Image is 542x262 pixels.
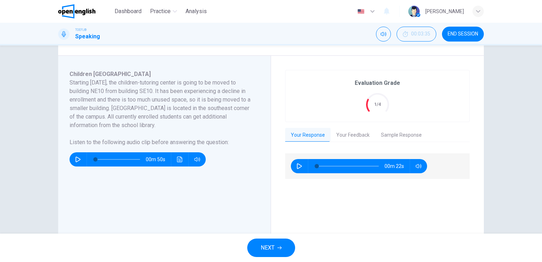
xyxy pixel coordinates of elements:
h6: Listen to the following audio clip before answering the question : [70,138,251,147]
span: Children [GEOGRAPHIC_DATA] [70,71,151,77]
span: TOEFL® [75,27,87,32]
span: 00m 50s [146,152,171,167]
img: OpenEnglish logo [58,4,95,18]
div: Mute [376,27,391,42]
button: Your Feedback [331,128,375,143]
img: en [356,9,365,14]
text: 1/4 [374,102,381,107]
button: Practice [147,5,180,18]
button: Your Response [285,128,331,143]
span: NEXT [261,243,275,253]
button: Sample Response [375,128,427,143]
button: 00:03:35 [397,27,436,42]
h6: Evaluation Grade [355,79,400,87]
h6: Starting [DATE], the children-tutoring center is going to be moved to building NE10 from building... [70,78,251,130]
span: END SESSION [448,31,478,37]
span: Dashboard [115,7,142,16]
button: Analysis [183,5,210,18]
button: NEXT [247,239,295,257]
button: Click to see the audio transcription [174,152,186,167]
div: basic tabs example [285,128,470,143]
a: OpenEnglish logo [58,4,112,18]
img: Profile picture [408,6,420,17]
span: 00:03:35 [411,31,430,37]
span: 00m 22s [385,159,410,173]
div: Hide [397,27,436,42]
span: Analysis [186,7,207,16]
div: [PERSON_NAME] [425,7,464,16]
button: Dashboard [112,5,144,18]
h1: Speaking [75,32,100,41]
button: END SESSION [442,27,484,42]
span: Practice [150,7,171,16]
